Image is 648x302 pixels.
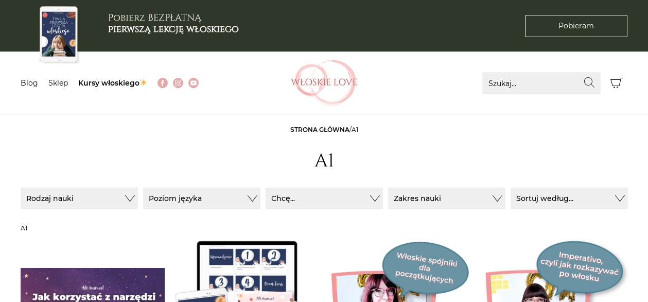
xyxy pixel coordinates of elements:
a: Sklep [48,78,68,88]
h1: A1 [314,150,334,172]
h3: A1 [21,225,628,232]
img: Włoskielove [291,60,358,106]
button: Koszyk [606,72,628,94]
h3: Pobierz BEZPŁATNĄ [108,12,239,35]
a: Kursy włoskiego [78,78,148,88]
button: Zakres nauki [388,188,505,209]
button: Chcę... [266,188,383,209]
a: Blog [21,78,38,88]
img: ✨ [139,79,147,86]
input: Szukaj... [482,72,601,94]
a: Pobieram [525,15,627,37]
button: Poziom języka [143,188,260,209]
b: pierwszą lekcję włoskiego [108,23,239,36]
button: Rodzaj nauki [21,188,138,209]
button: Sortuj według... [511,188,628,209]
span: Pobieram [558,21,594,31]
span: A1 [352,126,358,133]
a: Strona główna [290,126,349,133]
span: / [290,126,358,133]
